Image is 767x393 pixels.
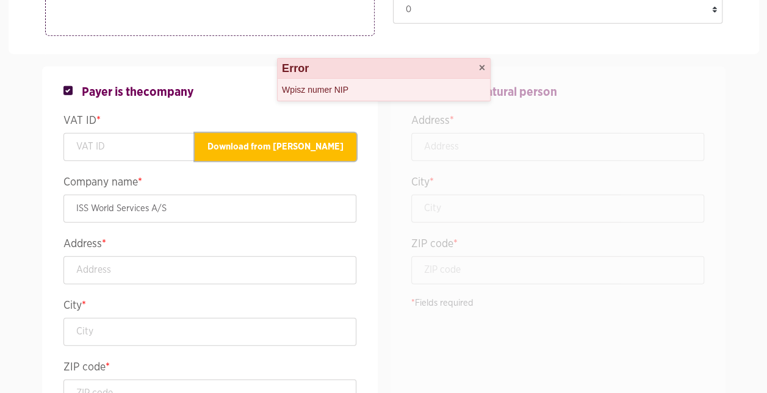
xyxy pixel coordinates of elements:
[411,195,704,223] input: City
[63,318,356,346] input: City
[411,112,704,133] legend: Address
[195,133,356,161] button: Download from [PERSON_NAME]
[63,173,356,195] legend: Company name
[411,173,704,195] legend: City
[82,85,194,99] span: Payer is the
[63,112,356,133] legend: VAT ID
[411,133,704,161] input: Address
[63,297,356,318] legend: City
[480,86,557,98] span: natural person
[63,133,195,161] input: VAT ID
[282,60,309,77] strong: Error
[411,256,704,284] input: ZIP code
[63,358,356,380] legend: ZIP code
[278,79,490,101] div: Wpisz numer NIP
[478,62,485,73] button: Close
[411,297,704,311] p: Fields required
[430,85,557,99] span: Payer is a
[63,235,356,256] legend: Address
[411,235,704,256] legend: ZIP code
[143,86,194,98] span: company
[63,256,356,284] input: Address
[63,195,356,223] input: Company name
